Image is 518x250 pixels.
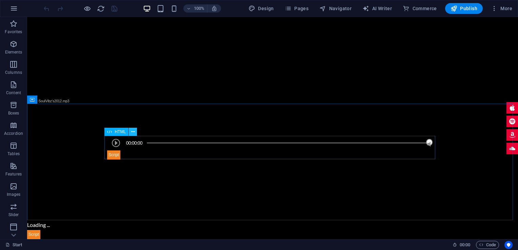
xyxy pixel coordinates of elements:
[362,5,392,12] span: AI Writer
[400,3,440,14] button: Commerce
[183,4,207,13] button: 100%
[464,242,465,247] span: :
[488,3,515,14] button: More
[115,130,126,134] span: HTML
[5,171,22,177] p: Features
[7,151,20,157] p: Tables
[479,241,496,249] span: Code
[319,5,352,12] span: Navigator
[83,4,91,13] button: Click here to leave preview mode and continue editing
[8,110,19,116] p: Boxes
[246,3,277,14] div: Design (Ctrl+Alt+Y)
[5,29,22,35] p: Favorites
[285,5,308,12] span: Pages
[5,70,22,75] p: Columns
[504,241,513,249] button: Usercentrics
[6,90,21,96] p: Content
[211,5,217,12] i: On resize automatically adjust zoom level to fit chosen device.
[246,3,277,14] button: Design
[8,212,19,217] p: Slider
[476,241,499,249] button: Code
[317,3,354,14] button: Navigator
[282,3,311,14] button: Pages
[460,241,470,249] span: 00 00
[491,5,512,12] span: More
[7,192,21,197] p: Images
[403,5,437,12] span: Commerce
[97,5,105,13] i: Reload page
[451,5,477,12] span: Publish
[248,5,274,12] span: Design
[97,4,105,13] button: reload
[5,241,22,249] a: Click to cancel selection. Double-click to open Pages
[453,241,471,249] h6: Session time
[360,3,395,14] button: AI Writer
[4,131,23,136] p: Accordion
[194,4,204,13] h6: 100%
[445,3,483,14] button: Publish
[5,49,22,55] p: Elements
